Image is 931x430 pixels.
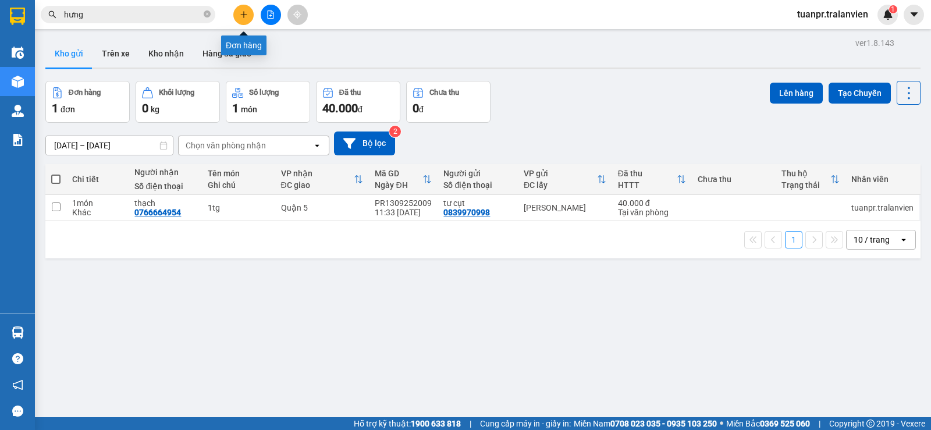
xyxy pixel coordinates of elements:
span: Cung cấp máy in - giấy in: [480,417,571,430]
span: notification [12,379,23,390]
div: PR1309252009 [375,198,432,208]
th: Toggle SortBy [612,164,692,195]
th: Toggle SortBy [369,164,438,195]
div: thạch [134,198,196,208]
div: Đơn hàng [221,35,266,55]
button: Trên xe [93,40,139,67]
img: solution-icon [12,134,24,146]
div: ĐC lấy [524,180,597,190]
img: warehouse-icon [12,105,24,117]
span: caret-down [909,9,919,20]
strong: 1900 633 818 [411,419,461,428]
span: aim [293,10,301,19]
div: 1 món [72,198,123,208]
img: warehouse-icon [12,76,24,88]
button: Số lượng1món [226,81,310,123]
img: icon-new-feature [883,9,893,20]
span: đơn [61,105,75,114]
div: Người nhận [134,168,196,177]
div: Tại văn phòng [618,208,687,217]
div: Số lượng [249,88,279,97]
div: VP gửi [524,169,597,178]
button: 1 [785,231,802,248]
div: 10 / trang [854,234,890,246]
div: Chưa thu [429,88,459,97]
span: 1 [891,5,895,13]
div: Ghi chú [208,180,269,190]
th: Toggle SortBy [776,164,845,195]
button: plus [233,5,254,25]
input: Tìm tên, số ĐT hoặc mã đơn [64,8,201,21]
button: Bộ lọc [334,132,395,155]
span: Hỗ trợ kỹ thuật: [354,417,461,430]
div: Tên món [208,169,269,178]
strong: 0369 525 060 [760,419,810,428]
div: 0839970998 [443,208,490,217]
img: warehouse-icon [12,47,24,59]
div: Ngày ĐH [375,180,422,190]
button: Tạo Chuyến [829,83,891,104]
div: Chi tiết [72,175,123,184]
button: Đơn hàng1đơn [45,81,130,123]
span: 40.000 [322,101,358,115]
button: Lên hàng [770,83,823,104]
span: search [48,10,56,19]
span: Miền Bắc [726,417,810,430]
div: tư cụt [443,198,512,208]
sup: 1 [889,5,897,13]
span: file-add [266,10,275,19]
span: đ [358,105,363,114]
button: file-add [261,5,281,25]
button: Đã thu40.000đ [316,81,400,123]
input: Select a date range. [46,136,173,155]
span: | [470,417,471,430]
div: Chọn văn phòng nhận [186,140,266,151]
span: | [819,417,820,430]
div: Thu hộ [781,169,830,178]
div: Khác [72,208,123,217]
th: Toggle SortBy [275,164,369,195]
span: ⚪️ [720,421,723,426]
span: tuanpr.tralanvien [788,7,877,22]
div: Số điện thoại [134,182,196,191]
button: Hàng đã giao [193,40,261,67]
div: ĐC giao [281,180,354,190]
svg: open [899,235,908,244]
img: logo-vxr [10,8,25,25]
div: ver 1.8.143 [855,37,894,49]
div: Người gửi [443,169,512,178]
div: Quận 5 [281,203,364,212]
span: Miền Nam [574,417,717,430]
button: Kho nhận [139,40,193,67]
span: 0 [142,101,148,115]
span: kg [151,105,159,114]
div: tuanpr.tralanvien [851,203,914,212]
button: aim [287,5,308,25]
span: 1 [52,101,58,115]
button: Khối lượng0kg [136,81,220,123]
span: message [12,406,23,417]
button: Kho gửi [45,40,93,67]
span: close-circle [204,10,211,17]
div: HTTT [618,180,677,190]
div: 40.000 đ [618,198,687,208]
button: Chưa thu0đ [406,81,491,123]
div: Đã thu [618,169,677,178]
div: Đơn hàng [69,88,101,97]
div: 0766664954 [134,208,181,217]
div: 1tg [208,203,269,212]
div: Đã thu [339,88,361,97]
div: [PERSON_NAME] [524,203,606,212]
sup: 2 [389,126,401,137]
span: close-circle [204,9,211,20]
div: VP nhận [281,169,354,178]
span: 1 [232,101,239,115]
div: Trạng thái [781,180,830,190]
div: Nhân viên [851,175,914,184]
svg: open [312,141,322,150]
span: đ [419,105,424,114]
strong: 0708 023 035 - 0935 103 250 [610,419,717,428]
span: plus [240,10,248,19]
div: Khối lượng [159,88,194,97]
span: copyright [866,420,875,428]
